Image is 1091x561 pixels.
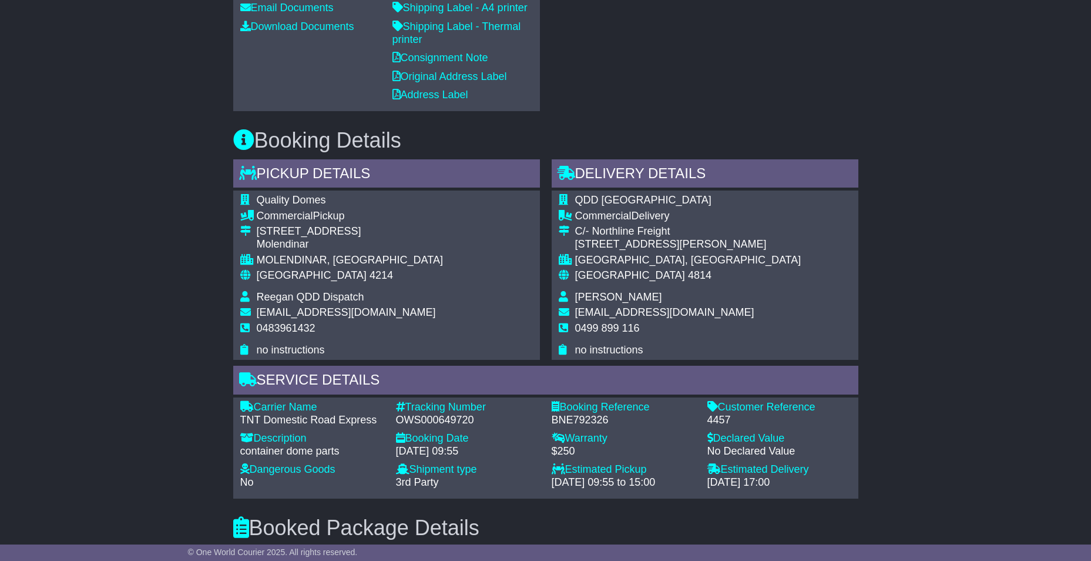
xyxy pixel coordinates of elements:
[707,463,851,476] div: Estimated Delivery
[257,322,315,334] span: 0483961432
[257,238,443,251] div: Molendinar
[396,432,540,445] div: Booking Date
[392,71,507,82] a: Original Address Label
[392,2,528,14] a: Shipping Label - A4 printer
[552,463,696,476] div: Estimated Pickup
[575,269,685,281] span: [GEOGRAPHIC_DATA]
[240,476,254,488] span: No
[257,269,367,281] span: [GEOGRAPHIC_DATA]
[575,210,801,223] div: Delivery
[257,306,436,318] span: [EMAIL_ADDRESS][DOMAIN_NAME]
[552,159,858,191] div: Delivery Details
[240,401,384,414] div: Carrier Name
[257,291,364,303] span: Reegan QDD Dispatch
[233,516,858,540] h3: Booked Package Details
[392,89,468,101] a: Address Label
[552,445,696,458] div: $250
[575,291,662,303] span: [PERSON_NAME]
[552,414,696,427] div: BNE792326
[188,547,358,557] span: © One World Courier 2025. All rights reserved.
[257,225,443,238] div: [STREET_ADDRESS]
[257,210,313,222] span: Commercial
[240,463,384,476] div: Dangerous Goods
[688,269,711,281] span: 4814
[707,414,851,427] div: 4457
[575,238,801,251] div: [STREET_ADDRESS][PERSON_NAME]
[396,463,540,476] div: Shipment type
[707,476,851,489] div: [DATE] 17:00
[575,194,711,206] span: QDD [GEOGRAPHIC_DATA]
[707,432,851,445] div: Declared Value
[396,414,540,427] div: OWS000649720
[240,432,384,445] div: Description
[575,210,632,222] span: Commercial
[257,194,326,206] span: Quality Domes
[233,159,540,191] div: Pickup Details
[257,210,443,223] div: Pickup
[575,322,640,334] span: 0499 899 116
[396,445,540,458] div: [DATE] 09:55
[575,306,754,318] span: [EMAIL_ADDRESS][DOMAIN_NAME]
[240,21,354,32] a: Download Documents
[233,366,858,398] div: Service Details
[392,52,488,64] a: Consignment Note
[396,476,439,488] span: 3rd Party
[257,344,325,356] span: no instructions
[707,445,851,458] div: No Declared Value
[240,445,384,458] div: container dome parts
[707,401,851,414] div: Customer Reference
[396,401,540,414] div: Tracking Number
[552,476,696,489] div: [DATE] 09:55 to 15:00
[552,401,696,414] div: Booking Reference
[575,254,801,267] div: [GEOGRAPHIC_DATA], [GEOGRAPHIC_DATA]
[240,414,384,427] div: TNT Domestic Road Express
[240,2,334,14] a: Email Documents
[233,129,858,152] h3: Booking Details
[392,21,521,45] a: Shipping Label - Thermal printer
[257,254,443,267] div: MOLENDINAR, [GEOGRAPHIC_DATA]
[370,269,393,281] span: 4214
[575,344,643,356] span: no instructions
[552,432,696,445] div: Warranty
[575,225,801,238] div: C/- Northline Freight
